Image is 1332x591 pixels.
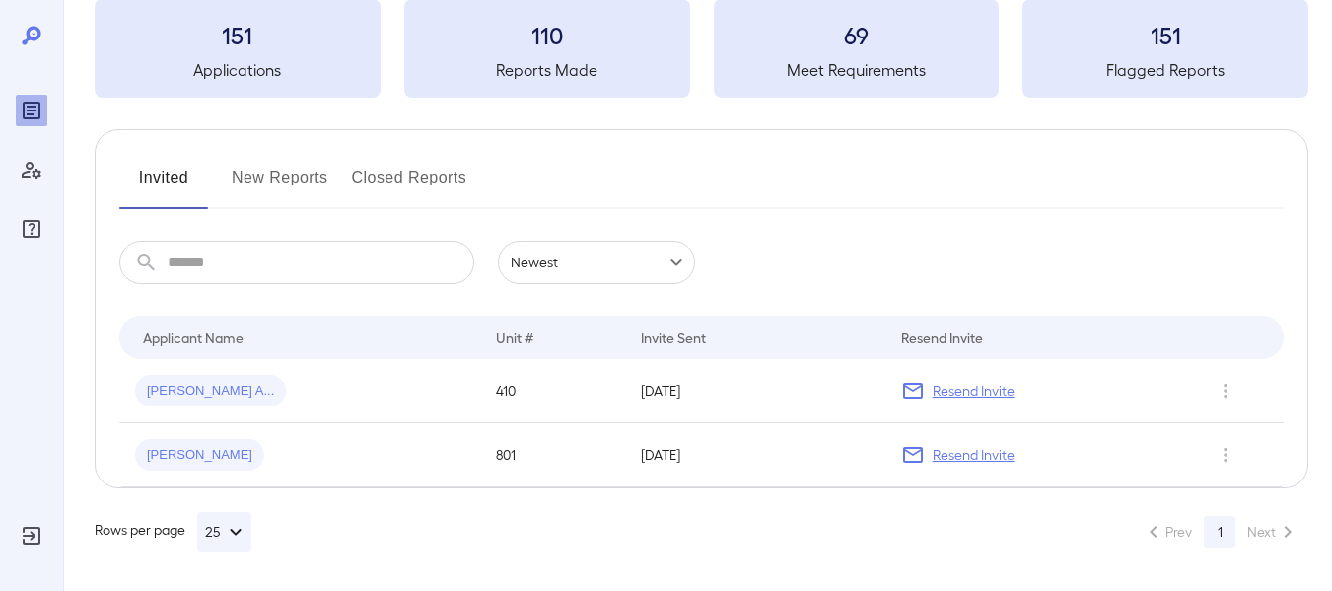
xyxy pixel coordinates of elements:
button: page 1 [1204,516,1235,548]
h5: Applications [95,58,381,82]
td: [DATE] [625,423,885,487]
p: Resend Invite [933,445,1015,465]
nav: pagination navigation [1133,516,1308,548]
h5: Meet Requirements [714,58,1000,82]
button: Row Actions [1210,439,1241,471]
div: FAQ [16,213,47,245]
td: 410 [480,359,625,423]
button: Invited [119,162,208,209]
h3: 110 [404,19,690,50]
div: Reports [16,95,47,126]
h3: 151 [1022,19,1308,50]
div: Log Out [16,520,47,552]
p: Resend Invite [933,381,1015,401]
h5: Flagged Reports [1022,58,1308,82]
div: Invite Sent [641,326,706,349]
span: [PERSON_NAME] [135,446,264,465]
div: Rows per page [95,512,251,552]
td: [DATE] [625,359,885,423]
button: 25 [197,512,251,552]
h5: Reports Made [404,58,690,82]
div: Applicant Name [143,326,244,349]
button: New Reports [232,162,328,209]
td: 801 [480,423,625,487]
span: [PERSON_NAME] A... [135,382,286,401]
h3: 151 [95,19,381,50]
h3: 69 [714,19,1000,50]
div: Manage Users [16,154,47,185]
div: Newest [498,241,695,284]
div: Resend Invite [901,326,983,349]
div: Unit # [496,326,533,349]
button: Closed Reports [352,162,467,209]
button: Row Actions [1210,375,1241,406]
